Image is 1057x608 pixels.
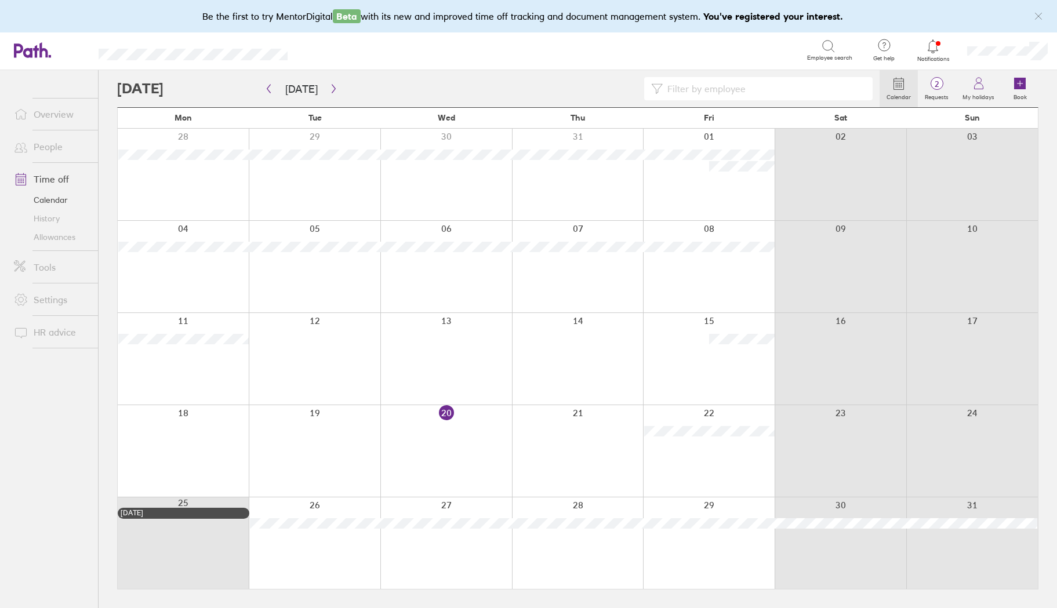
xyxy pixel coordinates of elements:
[834,113,847,122] span: Sat
[865,55,903,62] span: Get help
[571,113,585,122] span: Thu
[319,45,348,55] div: Search
[918,70,956,107] a: 2Requests
[914,38,952,63] a: Notifications
[5,103,98,126] a: Overview
[704,113,714,122] span: Fri
[918,90,956,101] label: Requests
[5,288,98,311] a: Settings
[880,70,918,107] a: Calendar
[956,70,1001,107] a: My holidays
[5,135,98,158] a: People
[438,113,455,122] span: Wed
[703,10,843,22] b: You've registered your interest.
[5,256,98,279] a: Tools
[5,228,98,246] a: Allowances
[308,113,322,122] span: Tue
[965,113,980,122] span: Sun
[276,79,327,99] button: [DATE]
[121,509,246,517] div: [DATE]
[1001,70,1038,107] a: Book
[1007,90,1034,101] label: Book
[663,78,866,100] input: Filter by employee
[956,90,1001,101] label: My holidays
[5,321,98,344] a: HR advice
[202,9,855,23] div: Be the first to try MentorDigital with its new and improved time off tracking and document manage...
[918,79,956,89] span: 2
[807,54,852,61] span: Employee search
[914,56,952,63] span: Notifications
[5,191,98,209] a: Calendar
[5,168,98,191] a: Time off
[5,209,98,228] a: History
[880,90,918,101] label: Calendar
[175,113,192,122] span: Mon
[333,9,361,23] span: Beta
